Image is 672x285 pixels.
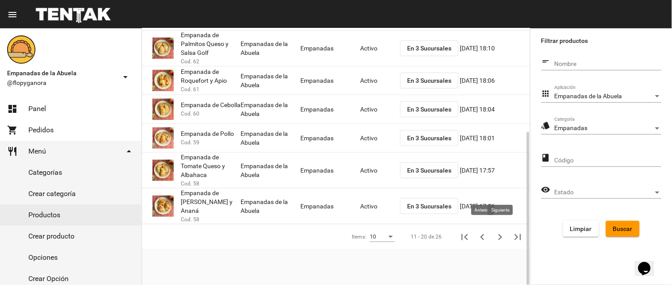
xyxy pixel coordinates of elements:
[181,31,241,57] span: Empanada de Palmitos Queso y Salsa Golf
[181,109,199,118] span: Cod. 60
[241,66,300,95] mat-cell: Empanadas de la Abuela
[181,85,199,94] span: Cod. 61
[400,40,458,56] button: En 3 Sucursales
[360,95,400,123] mat-cell: Activo
[300,66,360,95] mat-cell: Empanadas
[181,100,241,109] span: Empanada de Cebolla
[555,92,622,100] span: Empanadas de la Abuela
[400,162,458,178] button: En 3 Sucursales
[241,95,300,123] mat-cell: Empanadas de la Abuela
[460,192,530,220] mat-cell: [DATE] 17:56
[613,225,633,232] span: Buscar
[360,66,400,95] mat-cell: Activo
[7,78,117,87] span: @flopyganora
[541,35,661,46] label: Filtrar productos
[241,156,300,185] mat-cell: Empanadas de la Abuela
[181,189,241,215] span: Empanada de [PERSON_NAME] y Ananá
[352,232,366,241] div: Items:
[360,34,400,62] mat-cell: Activo
[491,228,509,246] button: Siguiente
[400,198,458,214] button: En 3 Sucursales
[181,179,199,188] span: Cod. 58
[181,129,234,138] span: Empanada de Pollo
[152,99,174,120] img: 4c2ccd53-78ad-4b11-8071-b758d1175bd1.jpg
[7,9,18,20] mat-icon: menu
[28,147,46,156] span: Menú
[181,67,241,85] span: Empanada de Roquefort y Apio
[555,189,661,196] mat-select: Estado
[460,66,530,95] mat-cell: [DATE] 18:06
[241,124,300,152] mat-cell: Empanadas de la Abuela
[411,232,442,241] div: 11 - 20 de 26
[181,57,199,66] span: Cod. 62
[370,234,395,240] mat-select: Items:
[7,35,35,64] img: f0136945-ed32-4f7c-91e3-a375bc4bb2c5.png
[300,124,360,152] mat-cell: Empanadas
[152,38,174,59] img: 23889947-f116-4e8f-977b-138207bb6e24.jpg
[152,160,174,181] img: b2392df3-fa09-40df-9618-7e8db6da82b5.jpg
[563,221,599,237] button: Limpiar
[152,70,174,91] img: d59fadef-f63f-4083-8943-9e902174ec49.jpg
[360,192,400,220] mat-cell: Activo
[460,34,530,62] mat-cell: [DATE] 18:10
[555,157,661,164] input: Código
[120,72,131,82] mat-icon: arrow_drop_down
[300,95,360,123] mat-cell: Empanadas
[509,228,527,246] button: Última
[7,125,18,135] mat-icon: shopping_cart
[541,120,551,131] mat-icon: style
[407,203,451,210] span: En 3 Sucursales
[407,167,451,174] span: En 3 Sucursales
[300,192,360,220] mat-cell: Empanadas
[541,89,551,99] mat-icon: apps
[241,192,300,220] mat-cell: Empanadas de la Abuela
[400,130,458,146] button: En 3 Sucursales
[407,135,451,142] span: En 3 Sucursales
[635,250,663,276] iframe: chat widget
[360,124,400,152] mat-cell: Activo
[460,95,530,123] mat-cell: [DATE] 18:04
[541,153,551,163] mat-icon: class
[474,228,491,246] button: Anterior
[7,146,18,157] mat-icon: restaurant
[28,126,54,135] span: Pedidos
[241,34,300,62] mat-cell: Empanadas de la Abuela
[152,196,174,217] img: f79e90c5-b4f9-4d92-9a9e-7fe78b339dbe.jpg
[541,56,551,67] mat-icon: short_text
[152,127,174,149] img: 10349b5f-e677-4e10-aec3-c36b893dfd64.jpg
[407,45,451,52] span: En 3 Sucursales
[181,215,199,224] span: Cod. 58
[370,234,376,240] span: 10
[555,61,661,68] input: Nombre
[555,189,653,196] span: Estado
[124,146,134,157] mat-icon: arrow_drop_down
[7,68,117,78] span: Empanadas de la Abuela
[7,104,18,114] mat-icon: dashboard
[456,228,474,246] button: Primera
[181,138,199,147] span: Cod. 59
[400,73,458,89] button: En 3 Sucursales
[181,153,241,179] span: Empanada de Tomate Queso y Albahaca
[460,156,530,185] mat-cell: [DATE] 17:57
[360,156,400,185] mat-cell: Activo
[555,125,661,132] mat-select: Categoría
[460,124,530,152] mat-cell: [DATE] 18:01
[407,106,451,113] span: En 3 Sucursales
[400,101,458,117] button: En 3 Sucursales
[570,225,592,232] span: Limpiar
[541,185,551,195] mat-icon: visibility
[606,221,640,237] button: Buscar
[555,124,588,131] span: Empanadas
[555,93,661,100] mat-select: Aplicación
[28,104,46,113] span: Panel
[300,156,360,185] mat-cell: Empanadas
[300,34,360,62] mat-cell: Empanadas
[407,77,451,84] span: En 3 Sucursales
